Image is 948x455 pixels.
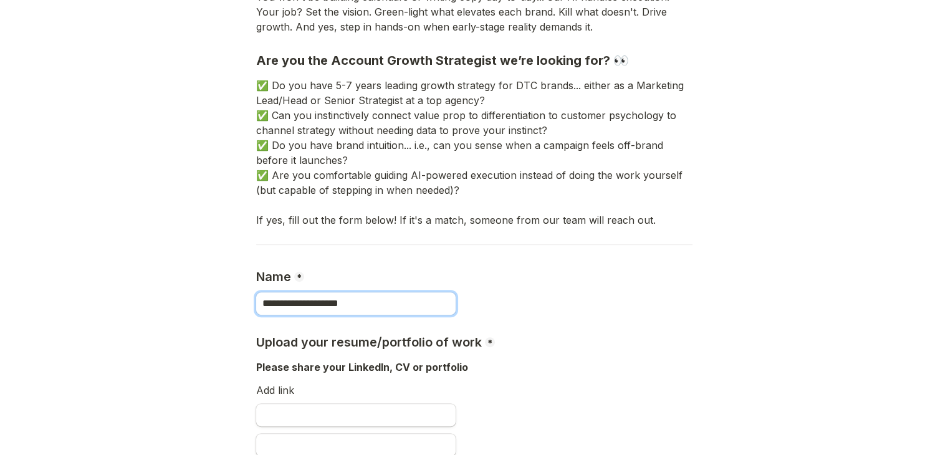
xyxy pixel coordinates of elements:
[256,269,294,285] h3: Name
[256,168,692,198] p: ✅ Are you comfortable guiding AI-powered execution instead of doing the work yourself (but capabl...
[256,381,692,403] div: Add link
[256,292,456,315] input: Name
[256,53,629,68] span: Are you the Account Growth Strategist we’re looking for? 👀
[256,213,692,228] p: If yes, fill out the form below! If it's a match, someone from our team will reach out.
[256,78,692,108] p: ✅ Do you have 5-7 years leading growth strategy for DTC brands... either as a Marketing Lead/Head...
[256,335,485,350] h3: Upload your resume/portfolio of work
[256,108,692,138] p: ✅ Can you instinctively connect value prop to differentiation to customer psychology to channel s...
[256,404,456,426] input: Upload your resume/portfolio of work
[256,361,468,373] span: Please share your LinkedIn, CV or portfolio
[256,138,692,168] p: ✅ Do you have brand intuition... i.e., can you sense when a campaign feels off-brand before it la...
